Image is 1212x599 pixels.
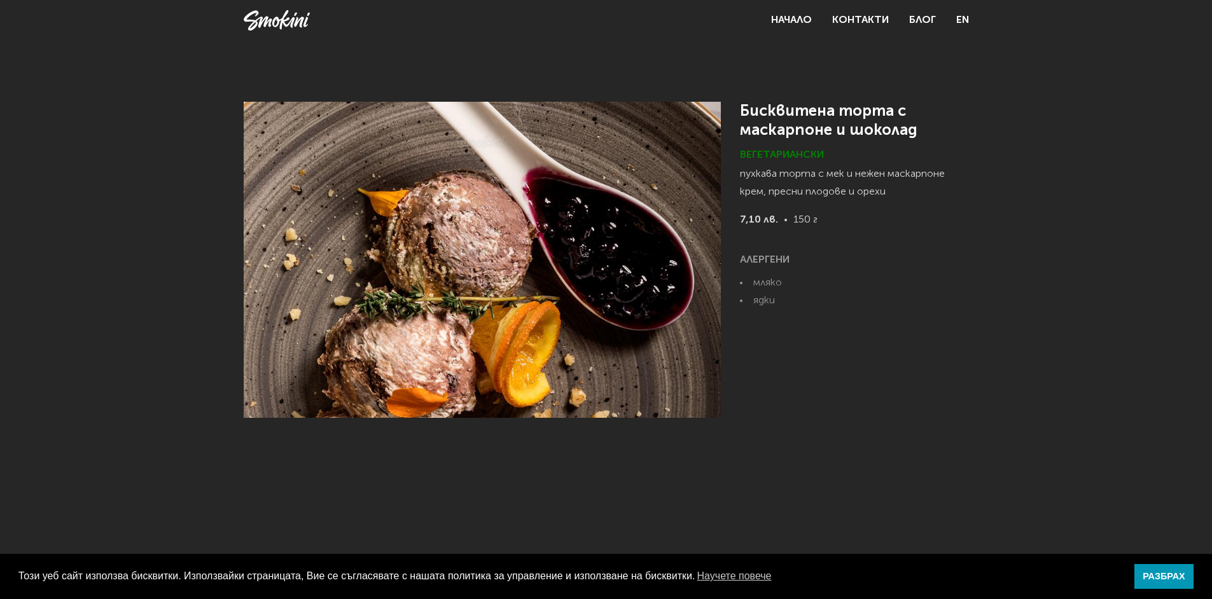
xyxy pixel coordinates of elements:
a: EN [956,11,969,29]
p: пухкава торта с мек и нежен маскарпоне крем, пресни плодове и орехи [740,165,969,211]
img: Бисквитена торта с маскарпоне и шоколад снимка [244,102,721,418]
a: learn more about cookies [695,567,773,586]
a: Контакти [832,15,889,25]
li: ядки [740,292,969,310]
span: Вегетариански [740,148,824,160]
li: мляко [740,274,969,292]
span: Този уеб сайт използва бисквитки. Използвайки страницата, Вие се съгласявате с нашата политика за... [18,567,1124,586]
a: Блог [909,15,936,25]
a: dismiss cookie message [1134,564,1194,589]
h6: АЛЕРГЕНИ [740,251,969,269]
h1: Бисквитена торта с маскарпоне и шоколад [740,102,969,140]
p: 150 г [740,211,969,251]
a: Начало [771,15,812,25]
strong: 7,10 лв. [740,211,778,229]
